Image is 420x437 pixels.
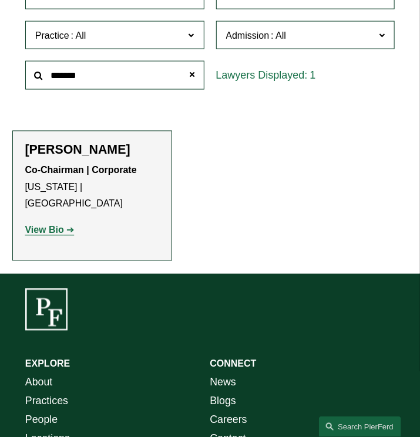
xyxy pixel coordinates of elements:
p: [US_STATE] | [GEOGRAPHIC_DATA] [25,162,159,213]
a: Blogs [210,392,236,411]
strong: EXPLORE [25,359,70,369]
a: Search this site [319,416,401,437]
span: Admission [226,31,270,40]
a: View Bio [25,225,74,235]
a: About [25,373,52,392]
strong: View Bio [25,225,63,235]
span: Practice [35,31,69,40]
span: 1 [310,69,316,81]
a: People [25,411,58,429]
a: News [210,373,236,392]
a: Careers [210,411,247,429]
h2: [PERSON_NAME] [25,143,159,158]
strong: Co-Chairman | Corporate [25,165,136,175]
strong: CONNECT [210,359,256,369]
a: Practices [25,392,68,411]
